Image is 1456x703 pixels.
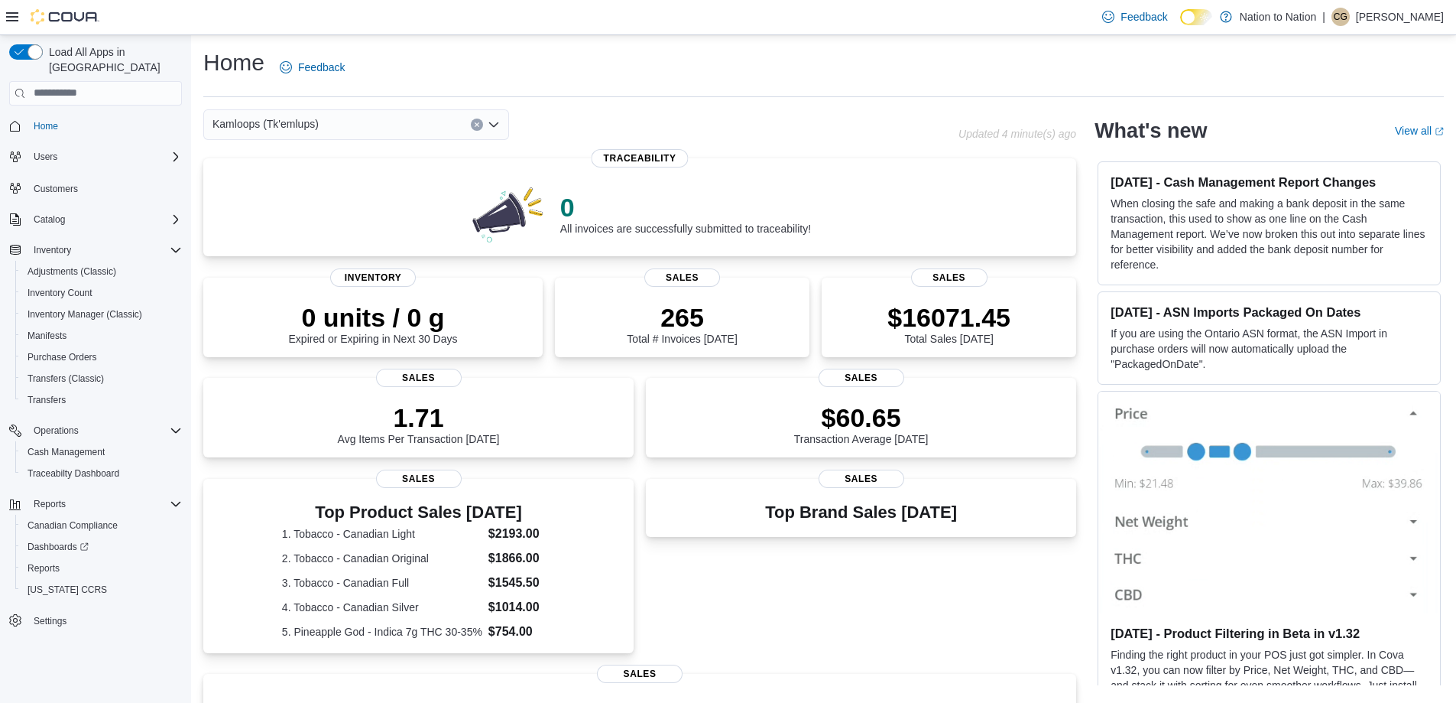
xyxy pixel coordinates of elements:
span: Reports [28,495,182,513]
span: Inventory [34,244,71,256]
dt: 5. Pineapple God - Indica 7g THC 30-35% [282,624,482,640]
a: Purchase Orders [21,348,103,366]
span: Users [28,148,182,166]
div: Total Sales [DATE] [887,302,1010,345]
dd: $2193.00 [488,525,555,543]
a: Traceabilty Dashboard [21,464,125,483]
span: Settings [28,611,182,630]
a: Cash Management [21,443,111,461]
span: Sales [911,269,987,287]
span: Operations [34,425,79,437]
span: Inventory [28,241,182,259]
div: Transaction Average [DATE] [794,402,929,445]
a: Home [28,117,64,135]
span: Canadian Compliance [28,519,118,532]
dt: 4. Tobacco - Canadian Silver [282,600,482,615]
button: Cash Management [15,441,188,463]
svg: External link [1435,127,1444,136]
span: Cash Management [21,443,182,461]
a: Dashboards [21,538,95,556]
span: Feedback [298,60,345,75]
p: Nation to Nation [1240,8,1316,26]
button: Reports [3,493,188,515]
div: All invoices are successfully submitted to traceability! [560,192,811,235]
button: Adjustments (Classic) [15,261,188,282]
span: Traceability [592,149,689,168]
dd: $1014.00 [488,598,555,617]
dd: $1866.00 [488,549,555,568]
a: Transfers [21,391,72,409]
div: Total # Invoices [DATE] [627,302,737,345]
a: Manifests [21,327,73,345]
span: Sales [819,369,904,387]
a: Canadian Compliance [21,516,124,535]
span: Sales [376,369,462,387]
span: Catalog [34,213,65,226]
span: Adjustments (Classic) [28,265,116,278]
span: [US_STATE] CCRS [28,584,107,596]
button: Reports [28,495,72,513]
p: $16071.45 [887,302,1010,333]
button: Catalog [3,209,188,230]
img: 0 [469,183,548,244]
button: Open list of options [488,119,500,131]
span: Customers [28,178,182,197]
button: [US_STATE] CCRS [15,579,188,600]
nav: Complex example [9,109,182,672]
h3: [DATE] - Cash Management Report Changes [1111,174,1428,190]
p: 265 [627,302,737,333]
p: 0 [560,192,811,223]
button: Purchase Orders [15,347,188,368]
button: Transfers (Classic) [15,368,188,389]
a: Inventory Manager (Classic) [21,305,148,324]
span: Manifests [21,327,182,345]
span: Transfers (Classic) [28,373,104,385]
span: Purchase Orders [28,351,97,363]
a: Adjustments (Classic) [21,262,122,281]
button: Users [28,148,63,166]
p: | [1322,8,1325,26]
a: Settings [28,612,73,630]
p: 1.71 [338,402,500,433]
div: Avg Items Per Transaction [DATE] [338,402,500,445]
div: Expired or Expiring in Next 30 Days [289,302,458,345]
span: Sales [819,470,904,488]
span: Reports [34,498,66,510]
span: Inventory Count [28,287,92,299]
dt: 2. Tobacco - Canadian Original [282,551,482,566]
button: Operations [3,420,188,441]
span: Washington CCRS [21,581,182,599]
dt: 3. Tobacco - Canadian Full [282,575,482,591]
span: Operations [28,421,182,440]
a: Feedback [1096,2,1173,32]
a: Customers [28,180,84,198]
span: Reports [21,559,182,578]
h3: [DATE] - Product Filtering in Beta in v1.32 [1111,626,1428,641]
button: Inventory Count [15,282,188,304]
button: Manifests [15,325,188,347]
button: Operations [28,421,85,440]
a: Reports [21,559,66,578]
span: Home [28,116,182,135]
span: Dark Mode [1180,25,1181,26]
p: Updated 4 minute(s) ago [958,128,1076,140]
h3: [DATE] - ASN Imports Packaged On Dates [1111,304,1428,320]
button: Customers [3,177,188,199]
button: Inventory [28,241,77,259]
span: Home [34,120,58,132]
span: Dashboards [28,541,89,553]
span: Transfers [21,391,182,409]
a: [US_STATE] CCRS [21,581,113,599]
span: Inventory Manager (Classic) [21,305,182,324]
p: If you are using the Ontario ASN format, the ASN Import in purchase orders will now automatically... [1111,326,1428,372]
span: Inventory Count [21,284,182,302]
span: Reports [28,562,60,574]
button: Catalog [28,210,71,229]
span: Sales [597,665,683,683]
p: [PERSON_NAME] [1356,8,1444,26]
span: Load All Apps in [GEOGRAPHIC_DATA] [43,44,182,75]
p: 0 units / 0 g [289,302,458,333]
span: Cash Management [28,446,105,458]
span: Customers [34,183,78,195]
button: Transfers [15,389,188,411]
